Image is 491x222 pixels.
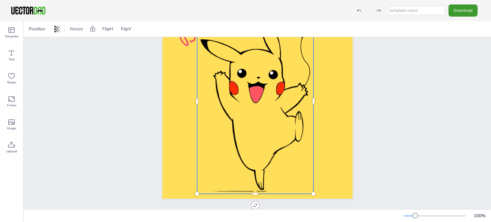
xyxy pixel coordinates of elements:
span: Frame [7,103,16,108]
img: VectorDad-1.png [10,6,46,15]
button: Resize [67,24,86,34]
span: Upload [6,149,17,154]
span: Template [5,34,18,39]
span: Position [27,26,46,32]
span: FlipV [120,25,133,33]
button: Download [448,4,478,16]
div: 100 % [472,213,487,219]
input: template name [388,6,445,15]
span: Text [9,57,15,62]
span: FlipH [101,25,114,33]
span: Image [7,126,16,131]
span: Shape [7,80,16,85]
